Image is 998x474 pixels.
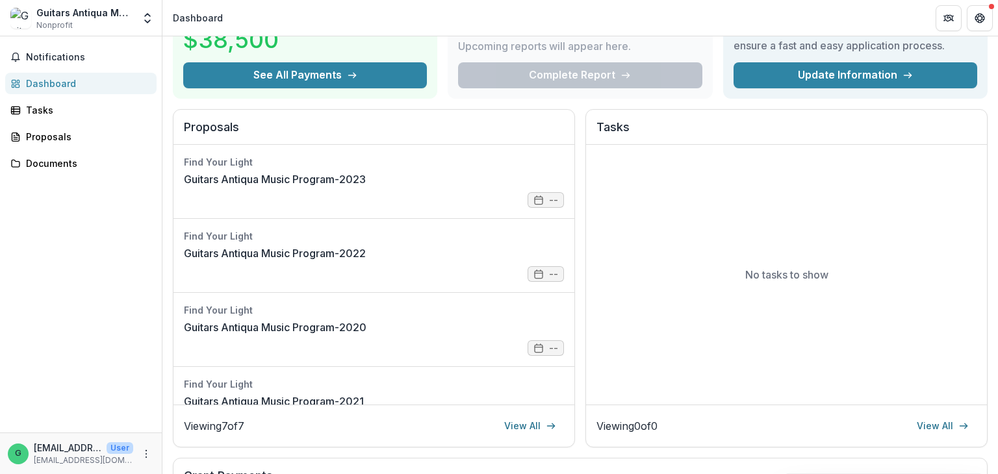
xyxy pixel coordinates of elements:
a: Guitars Antiqua Music Program-2022 [184,245,366,261]
a: Tasks [5,99,157,121]
div: Guitars Antiqua Music Program [36,6,133,19]
button: Open entity switcher [138,5,157,31]
p: No tasks to show [745,267,828,282]
div: Documents [26,156,146,170]
span: Notifications [26,52,151,63]
a: Guitars Antiqua Music Program-2020 [184,319,366,335]
a: View All [496,416,564,436]
span: Nonprofit [36,19,73,31]
div: Tasks [26,103,146,117]
a: Guitars Antiqua Music Program-2023 [184,171,366,187]
h2: Proposals [184,120,564,145]
h3: Keep your information up-to-date on Temelio to ensure a fast and easy application process. [734,22,977,53]
button: More [138,446,154,462]
h3: $38,500 [183,22,281,57]
button: Get Help [967,5,993,31]
img: Guitars Antiqua Music Program [10,8,31,29]
p: [EMAIL_ADDRESS][DOMAIN_NAME] [34,455,133,466]
p: User [107,442,133,454]
nav: breadcrumb [168,8,228,27]
p: Upcoming reports will appear here. [458,38,631,54]
a: Proposals [5,126,157,147]
a: Guitars Antiqua Music Program-2021 [184,393,364,409]
a: Dashboard [5,73,157,94]
p: [EMAIL_ADDRESS][DOMAIN_NAME] [34,441,101,455]
p: Viewing 0 of 0 [596,418,658,434]
a: Documents [5,153,157,174]
a: Update Information [734,62,977,88]
button: See All Payments [183,62,427,88]
a: View All [909,416,977,436]
div: Dashboard [26,77,146,90]
div: Proposals [26,130,146,143]
p: Viewing 7 of 7 [184,418,244,434]
div: guitarsantiqua@gmail.com [15,449,21,458]
button: Notifications [5,47,157,68]
div: Dashboard [173,11,223,25]
button: Partners [936,5,962,31]
h2: Tasks [596,120,977,145]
